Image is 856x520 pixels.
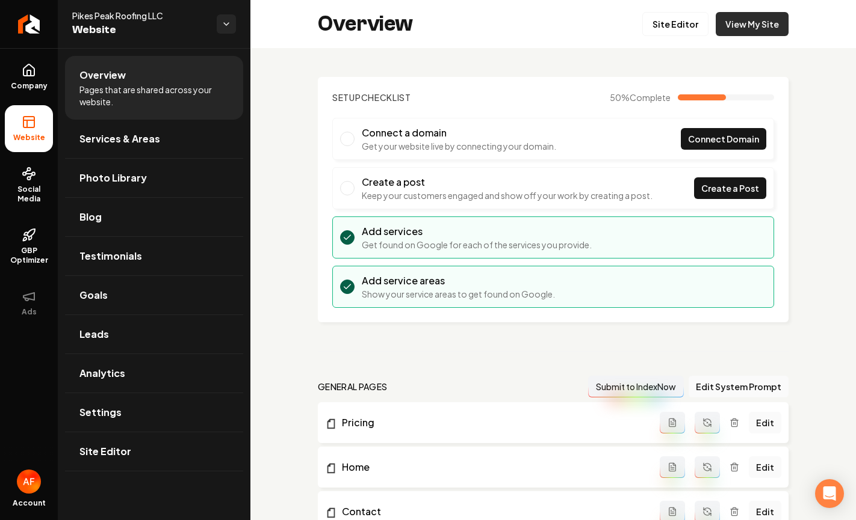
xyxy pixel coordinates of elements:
[18,14,40,34] img: Rebolt Logo
[65,237,243,275] a: Testimonials
[630,92,671,103] span: Complete
[689,376,789,397] button: Edit System Prompt
[17,470,41,494] img: Avan Fahimi
[318,12,413,36] h2: Overview
[325,415,660,430] a: Pricing
[362,175,653,189] h3: Create a post
[79,210,102,224] span: Blog
[17,470,41,494] button: Open user button
[332,91,411,103] h2: Checklist
[65,393,243,432] a: Settings
[749,456,781,478] a: Edit
[6,81,52,91] span: Company
[362,239,592,251] p: Get found on Google for each of the services you provide.
[65,354,243,393] a: Analytics
[65,315,243,353] a: Leads
[325,460,660,474] a: Home
[79,444,131,459] span: Site Editor
[362,189,653,201] p: Keep your customers engaged and show off your work by creating a post.
[701,182,759,195] span: Create a Post
[694,177,766,199] a: Create a Post
[5,54,53,100] a: Company
[79,171,147,185] span: Photo Library
[716,12,789,36] a: View My Site
[362,140,556,152] p: Get your website live by connecting your domain.
[79,132,160,146] span: Services & Areas
[13,498,46,508] span: Account
[65,159,243,197] a: Photo Library
[79,288,108,302] span: Goals
[815,479,844,508] div: Open Intercom Messenger
[79,84,229,108] span: Pages that are shared across your website.
[332,92,361,103] span: Setup
[318,381,388,393] h2: general pages
[65,276,243,314] a: Goals
[749,412,781,433] a: Edit
[325,504,660,519] a: Contact
[610,91,671,103] span: 50 %
[65,198,243,236] a: Blog
[5,280,53,326] button: Ads
[72,10,207,22] span: Pikes Peak Roofing LLC
[660,412,685,433] button: Add admin page prompt
[79,327,109,341] span: Leads
[79,405,122,420] span: Settings
[362,274,555,288] h3: Add service areas
[79,68,126,82] span: Overview
[17,307,42,317] span: Ads
[8,133,50,142] span: Website
[65,432,243,471] a: Site Editor
[681,128,766,150] a: Connect Domain
[65,120,243,158] a: Services & Areas
[588,376,684,397] button: Submit to IndexNow
[362,288,555,300] p: Show your service areas to get found on Google.
[688,133,759,145] span: Connect Domain
[5,218,53,275] a: GBP Optimizer
[79,249,142,263] span: Testimonials
[79,366,125,381] span: Analytics
[362,224,592,239] h3: Add services
[5,185,53,204] span: Social Media
[660,456,685,478] button: Add admin page prompt
[642,12,709,36] a: Site Editor
[72,22,207,38] span: Website
[5,157,53,213] a: Social Media
[362,126,556,140] h3: Connect a domain
[5,246,53,265] span: GBP Optimizer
